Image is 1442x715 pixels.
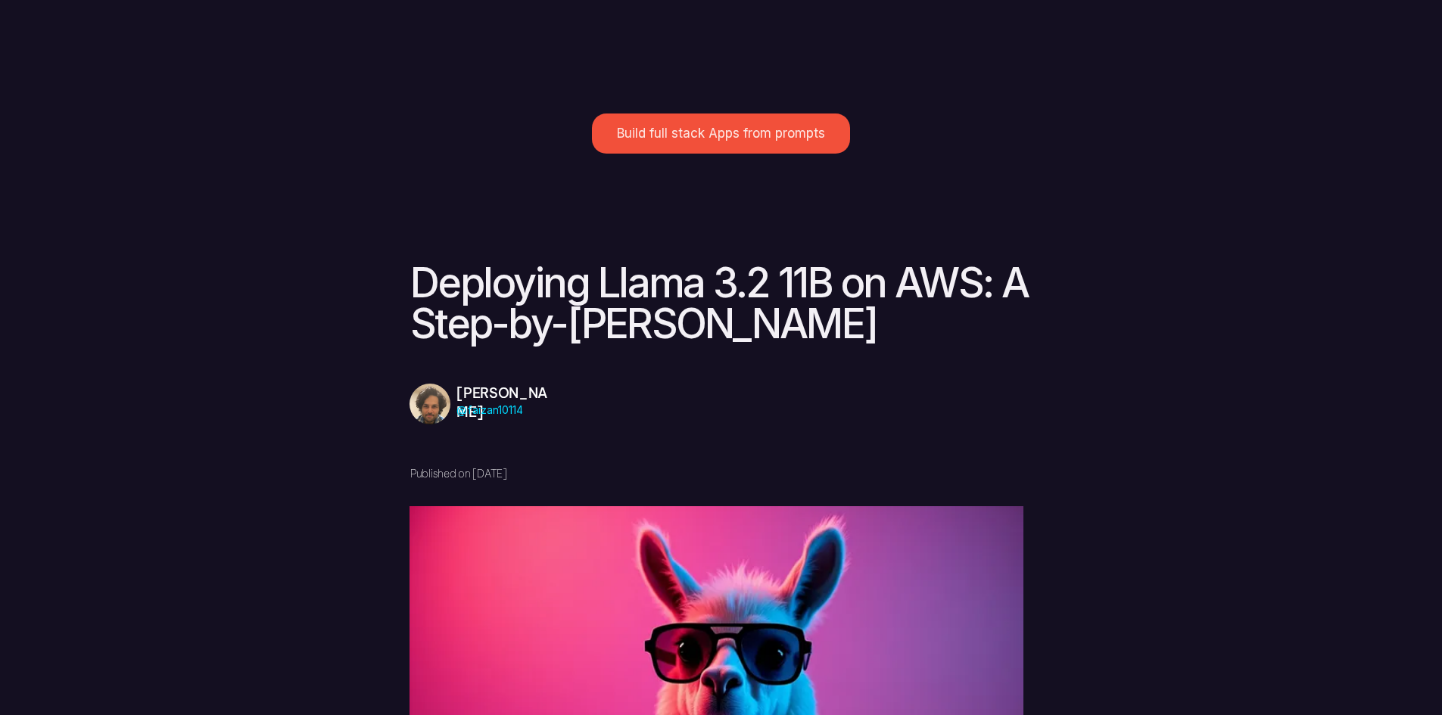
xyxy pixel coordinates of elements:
[755,14,786,39] p: Tools
[859,14,913,39] p: AI Gallery
[987,19,1013,34] a: Blog
[410,467,570,480] p: Published on [DATE]
[592,113,850,153] a: Build full stack Apps from prompts
[410,258,1036,348] a: Deploying Llama 3.2 11B on AWS: A Step-by-[PERSON_NAME]
[456,399,559,421] p: @faizan10114
[617,126,825,141] p: Build full stack Apps from prompts
[456,384,559,421] p: [PERSON_NAME]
